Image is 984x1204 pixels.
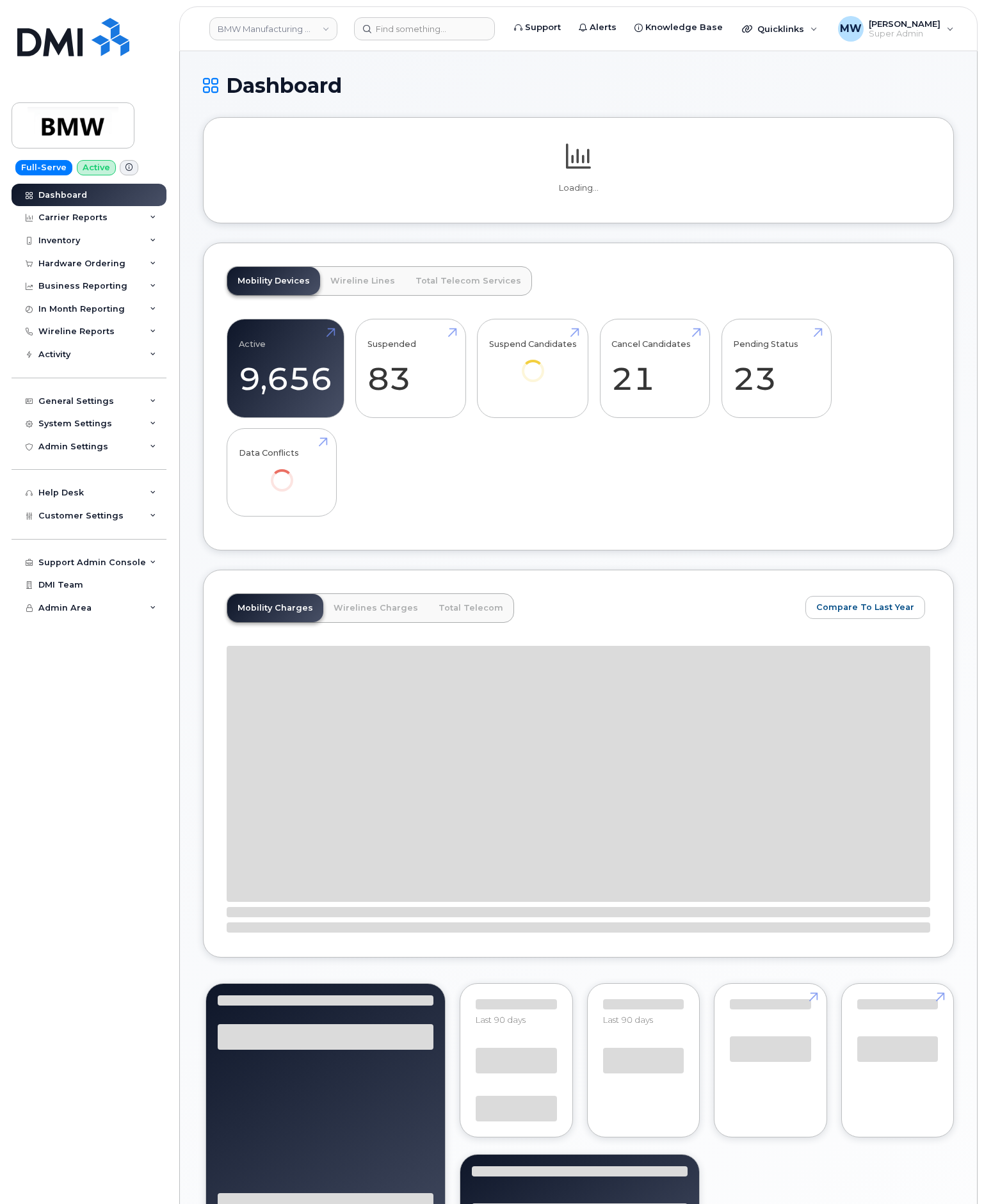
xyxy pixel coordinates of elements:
[489,326,577,400] a: Suspend Candidates
[227,182,930,194] p: Loading...
[405,267,531,295] a: Total Telecom Services
[227,594,323,622] a: Mobility Charges
[323,594,428,622] a: Wirelines Charges
[367,326,454,411] a: Suspended 83
[603,1015,653,1025] span: Last 90 days
[733,326,819,411] a: Pending Status 23
[227,267,320,295] a: Mobility Devices
[816,601,914,613] span: Compare To Last Year
[239,326,332,411] a: Active 9,656
[611,326,698,411] a: Cancel Candidates 21
[320,267,405,295] a: Wireline Lines
[239,435,325,509] a: Data Conflicts
[476,1015,526,1025] span: Last 90 days
[203,74,954,97] h1: Dashboard
[428,594,513,622] a: Total Telecom
[805,596,925,619] button: Compare To Last Year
